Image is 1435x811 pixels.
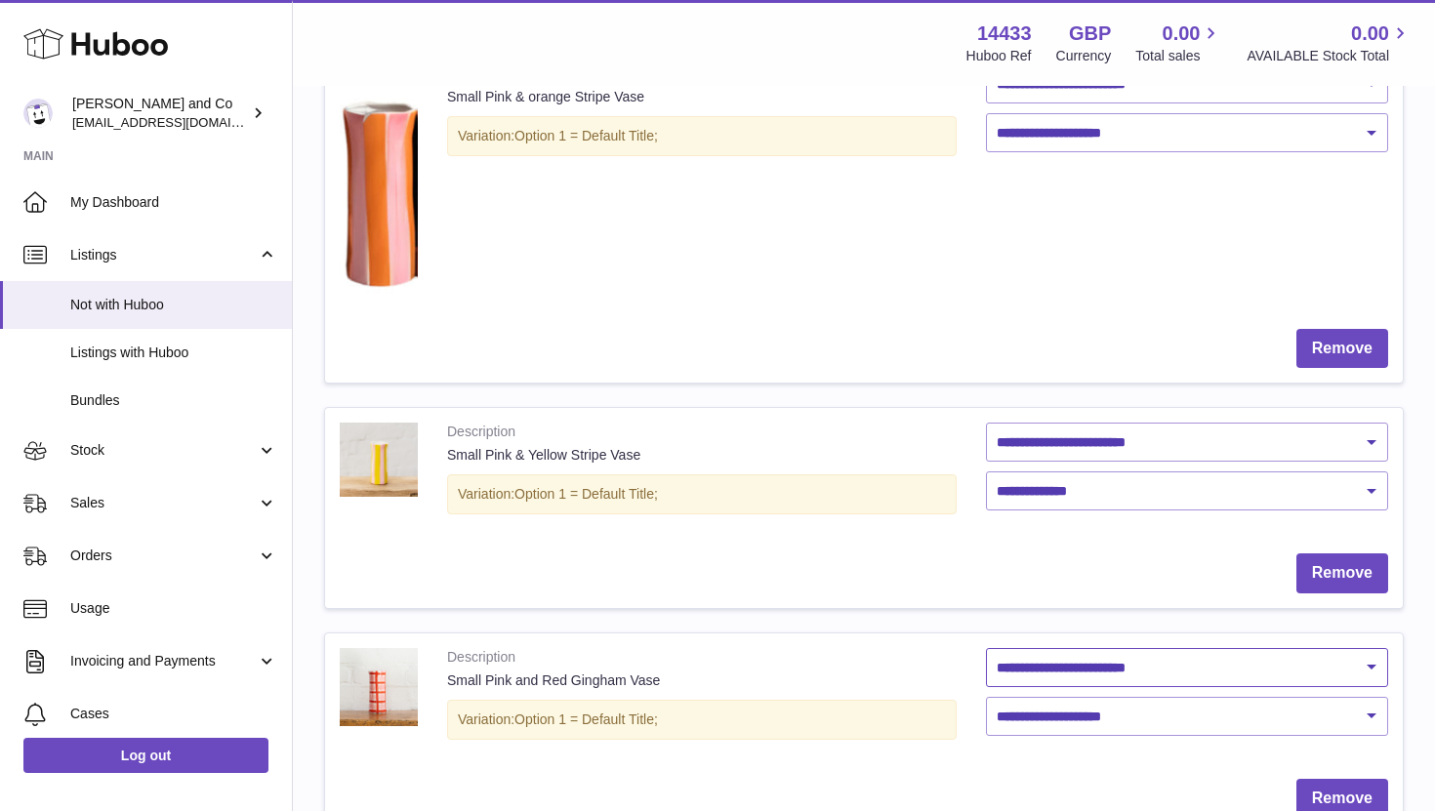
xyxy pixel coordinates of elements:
[514,128,658,143] span: Option 1 = Default Title;
[447,423,957,446] strong: Description
[70,705,277,723] span: Cases
[72,114,287,130] span: [EMAIL_ADDRESS][DOMAIN_NAME]
[1056,47,1112,65] div: Currency
[1296,553,1388,593] a: Remove
[1296,329,1388,369] a: Remove
[447,446,957,465] div: Small Pink & Yellow Stripe Vase
[70,547,257,565] span: Orders
[70,441,257,460] span: Stock
[340,64,418,295] img: IMG_0024.jpg
[447,474,957,514] div: Variation:
[1135,47,1222,65] span: Total sales
[447,116,957,156] div: Variation:
[1135,20,1222,65] a: 0.00 Total sales
[1247,20,1412,65] a: 0.00 AVAILABLE Stock Total
[1247,47,1412,65] span: AVAILABLE Stock Total
[1163,20,1201,47] span: 0.00
[23,738,268,773] a: Log out
[70,296,277,314] span: Not with Huboo
[447,88,957,106] div: Small Pink & orange Stripe Vase
[70,391,277,410] span: Bundles
[447,671,957,690] div: Small Pink and Red Gingham Vase
[447,648,957,671] strong: Description
[340,423,418,497] img: DB6FE5B6-1DD4-4BE3-A9B7-431A76F4E6A7.jpg
[23,99,53,128] img: kirsty@nossandco.com.au
[977,20,1032,47] strong: 14433
[72,95,248,132] div: [PERSON_NAME] and Co
[1069,20,1111,47] strong: GBP
[447,700,957,740] div: Variation:
[514,711,658,727] span: Option 1 = Default Title;
[70,652,257,670] span: Invoicing and Payments
[340,648,418,726] img: NewCollection_5_1.png
[70,494,257,512] span: Sales
[70,599,277,618] span: Usage
[966,47,1032,65] div: Huboo Ref
[70,193,277,212] span: My Dashboard
[514,486,658,502] span: Option 1 = Default Title;
[1351,20,1389,47] span: 0.00
[70,246,257,264] span: Listings
[70,344,277,362] span: Listings with Huboo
